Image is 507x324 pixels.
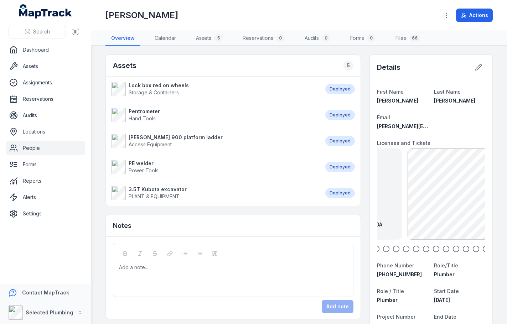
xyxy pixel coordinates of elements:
strong: Contact MapTrack [22,289,69,296]
span: Licenses and Tickets [377,140,430,146]
a: Alerts [6,190,85,204]
span: End Date [434,314,456,320]
span: Access Equipment [129,141,172,147]
strong: PE welder [129,160,159,167]
a: PE welderPower Tools [112,160,318,174]
span: [PERSON_NAME][EMAIL_ADDRESS][DOMAIN_NAME] [377,123,504,129]
span: Power Tools [129,167,159,173]
div: 66 [409,34,420,42]
a: Files66 [390,31,426,46]
strong: [PERSON_NAME] 900 platform ladder [129,134,223,141]
span: [PHONE_NUMBER] [377,271,422,277]
div: Deployed [325,162,355,172]
span: [PERSON_NAME] [377,98,418,104]
div: 0 [276,34,285,42]
a: Reservations [6,92,85,106]
strong: Lock box red on wheels [129,82,189,89]
span: [DATE] [434,297,450,303]
a: MapTrack [19,4,72,19]
a: Locations [6,125,85,139]
a: Forms [6,157,85,172]
a: Audits0 [299,31,336,46]
div: Deployed [325,84,355,94]
div: 5 [214,34,223,42]
strong: Pentrometer [129,108,160,115]
a: Dashboard [6,43,85,57]
button: Search [9,25,66,38]
strong: 3.5T Kubota excavator [129,186,187,193]
span: [PERSON_NAME] [434,98,475,104]
span: Phone Number [377,262,414,268]
span: Start Date [434,288,459,294]
div: 0 [367,34,376,42]
a: Lock box red on wheelsStorage & Containers [112,82,318,96]
span: Storage & Containers [129,89,179,95]
a: Calendar [149,31,182,46]
span: Project Number [377,314,415,320]
span: Role/Title [434,262,458,268]
div: Deployed [325,136,355,146]
span: Role / Title [377,288,404,294]
div: 5 [343,61,353,70]
span: Last Name [434,89,461,95]
a: [PERSON_NAME] 900 platform ladderAccess Equipment [112,134,318,148]
div: Deployed [325,110,355,120]
span: PLANT & EQUIPMENT [129,193,180,199]
span: Hand Tools [129,115,156,121]
strong: Selected Plumbing [26,309,73,315]
a: PentrometerHand Tools [112,108,318,122]
span: First Name [377,89,404,95]
h1: [PERSON_NAME] [105,10,178,21]
a: Assets [6,59,85,73]
a: Overview [105,31,140,46]
span: Search [33,28,50,35]
a: People [6,141,85,155]
h2: Assets [113,61,136,70]
h2: Details [377,62,400,72]
a: Reports [6,174,85,188]
a: 3.5T Kubota excavatorPLANT & EQUIPMENT [112,186,318,200]
div: 0 [322,34,330,42]
a: Settings [6,207,85,221]
span: Plumber [434,271,455,277]
time: 3/23/2020, 12:00:00 AM [434,297,450,303]
span: Email [377,114,390,120]
a: Audits [6,108,85,122]
a: Assignments [6,75,85,90]
a: Forms0 [345,31,381,46]
div: Deployed [325,188,355,198]
a: Assets5 [190,31,228,46]
button: Actions [456,9,493,22]
h3: Notes [113,221,131,231]
span: Plumber [377,297,398,303]
a: Reservations0 [237,31,290,46]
